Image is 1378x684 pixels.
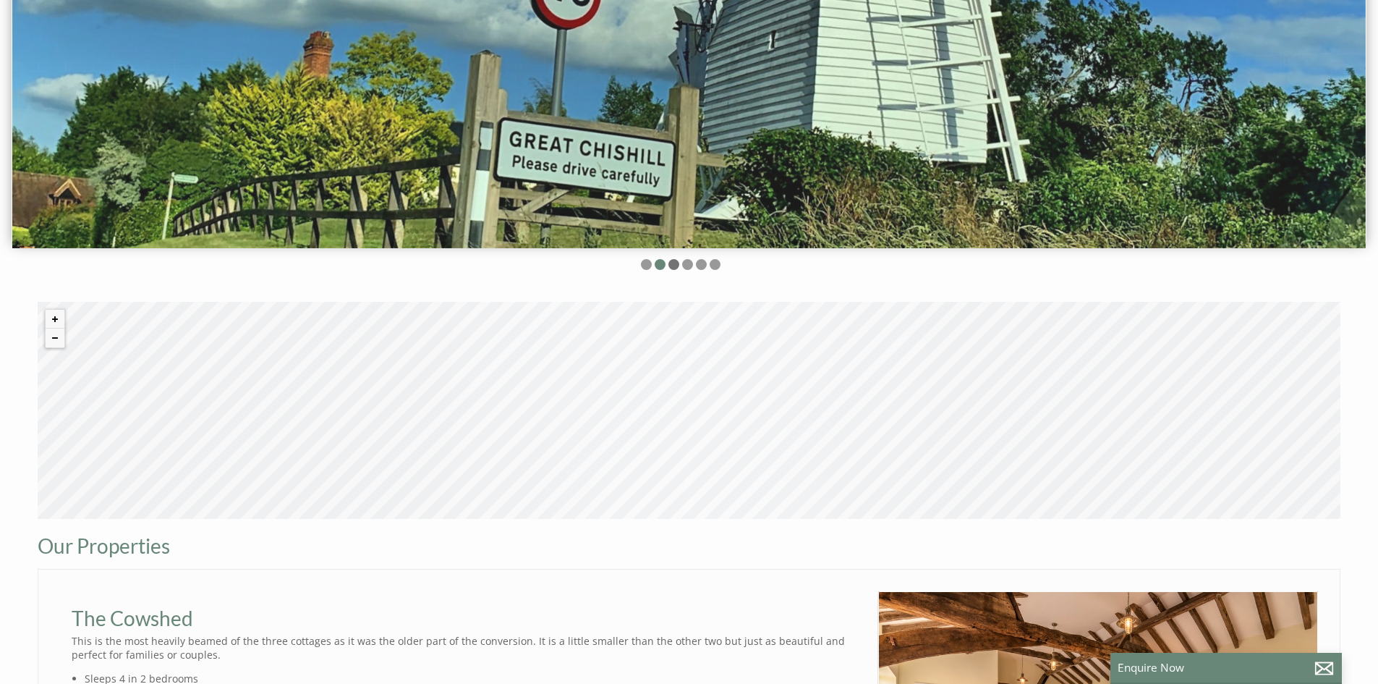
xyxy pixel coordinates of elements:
canvas: Map [38,302,1340,519]
button: Zoom out [46,329,64,347]
a: The Cowshed [72,606,193,630]
p: Enquire Now [1118,660,1335,675]
button: Zoom in [46,310,64,329]
h1: Our Properties [38,533,885,558]
p: This is the most heavily beamed of the three cottages as it was the older part of the conversion.... [72,634,866,662]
